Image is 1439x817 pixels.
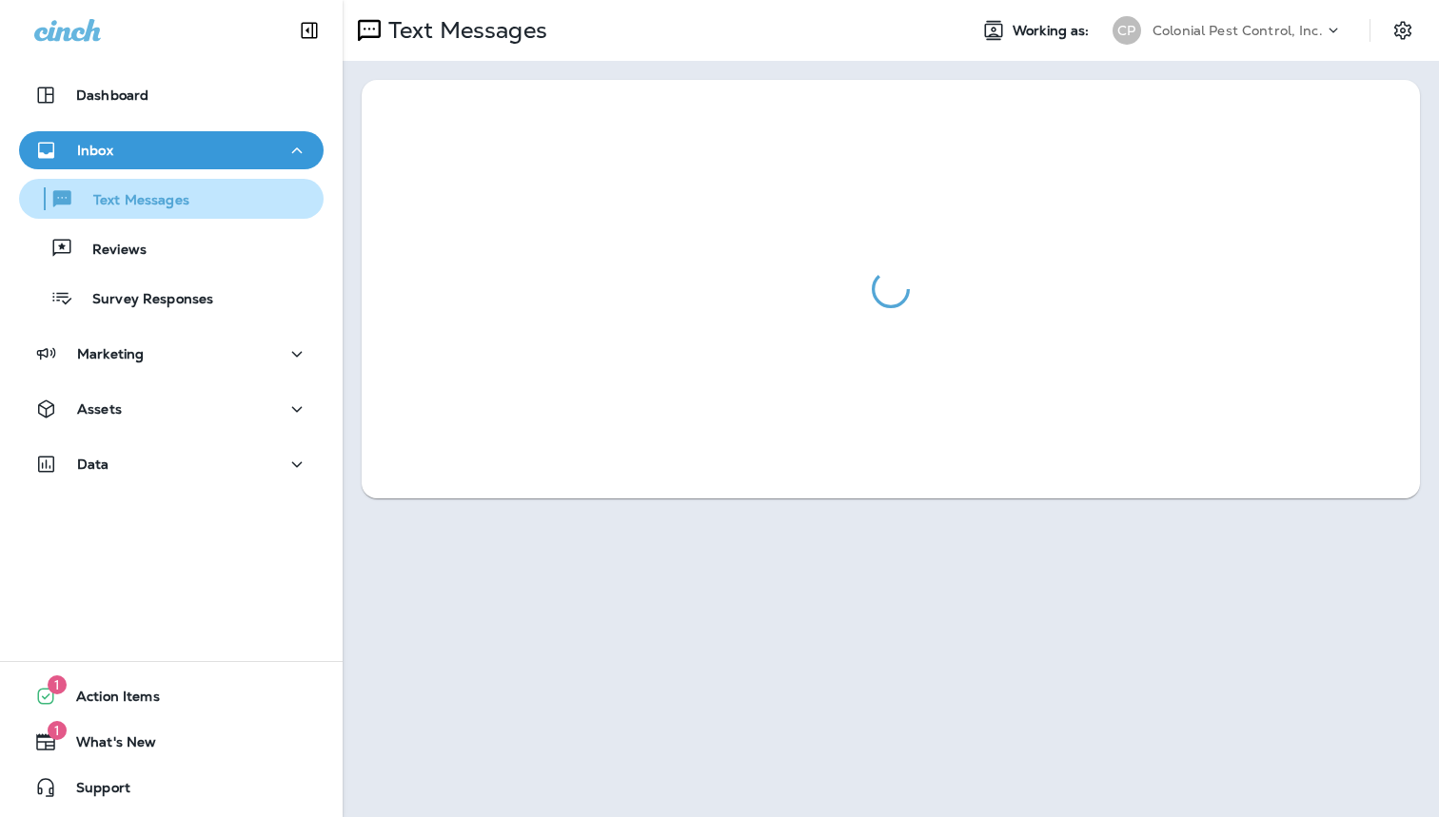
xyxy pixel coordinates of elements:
button: Dashboard [19,76,324,114]
button: Settings [1386,13,1420,48]
p: Reviews [73,242,147,260]
p: Inbox [77,143,113,158]
span: 1 [48,675,67,694]
p: Text Messages [74,192,189,210]
button: 1What's New [19,723,324,761]
button: Marketing [19,335,324,373]
button: Data [19,445,324,483]
button: Reviews [19,228,324,268]
p: Text Messages [381,16,547,45]
button: Text Messages [19,179,324,219]
span: Working as: [1013,23,1094,39]
p: Data [77,457,109,472]
div: CP [1113,16,1141,45]
button: 1Action Items [19,677,324,715]
button: Support [19,768,324,807]
button: Survey Responses [19,278,324,318]
button: Inbox [19,131,324,169]
p: Assets [77,401,122,417]
span: 1 [48,721,67,740]
p: Survey Responses [73,291,213,309]
span: Action Items [57,689,160,711]
button: Collapse Sidebar [283,11,336,49]
p: Colonial Pest Control, Inc. [1153,23,1323,38]
p: Marketing [77,346,144,361]
button: Assets [19,390,324,428]
span: What's New [57,734,156,757]
span: Support [57,780,130,803]
p: Dashboard [76,88,148,103]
